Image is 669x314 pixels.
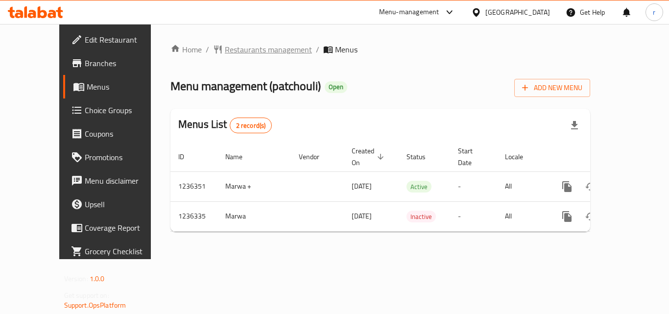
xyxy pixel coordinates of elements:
span: Menu management ( patchouli ) [170,75,321,97]
span: Get support on: [64,289,109,302]
td: All [497,201,548,231]
span: Status [406,151,438,163]
a: Menu disclaimer [63,169,171,193]
a: Branches [63,51,171,75]
td: Marwa + [217,171,291,201]
div: Export file [563,114,586,137]
table: enhanced table [170,142,657,232]
th: Actions [548,142,657,172]
span: ID [178,151,197,163]
button: more [555,205,579,228]
button: Change Status [579,205,602,228]
nav: breadcrumb [170,44,590,55]
h2: Menus List [178,117,272,133]
span: Version: [64,272,88,285]
span: Add New Menu [522,82,582,94]
a: Restaurants management [213,44,312,55]
li: / [316,44,319,55]
a: Support.OpsPlatform [64,299,126,312]
button: Change Status [579,175,602,198]
a: Edit Restaurant [63,28,171,51]
td: 1236351 [170,171,217,201]
a: Choice Groups [63,98,171,122]
td: Marwa [217,201,291,231]
td: All [497,171,548,201]
td: - [450,171,497,201]
span: Promotions [85,151,163,163]
span: Open [325,83,347,91]
span: Created On [352,145,387,169]
span: Inactive [406,211,436,222]
span: Vendor [299,151,332,163]
div: Menu-management [379,6,439,18]
span: r [653,7,655,18]
span: Menus [87,81,163,93]
td: - [450,201,497,231]
span: 2 record(s) [230,121,272,130]
div: [GEOGRAPHIC_DATA] [485,7,550,18]
a: Home [170,44,202,55]
button: more [555,175,579,198]
span: Menus [335,44,358,55]
li: / [206,44,209,55]
span: Name [225,151,255,163]
div: Total records count [230,118,272,133]
span: Active [406,181,431,193]
span: Coupons [85,128,163,140]
span: Branches [85,57,163,69]
span: Start Date [458,145,485,169]
a: Coupons [63,122,171,145]
a: Upsell [63,193,171,216]
span: Locale [505,151,536,163]
span: Grocery Checklist [85,245,163,257]
div: Open [325,81,347,93]
span: 1.0.0 [90,272,105,285]
span: Coverage Report [85,222,163,234]
span: [DATE] [352,210,372,222]
span: Edit Restaurant [85,34,163,46]
span: Upsell [85,198,163,210]
span: Choice Groups [85,104,163,116]
span: [DATE] [352,180,372,193]
span: Restaurants management [225,44,312,55]
a: Promotions [63,145,171,169]
span: Menu disclaimer [85,175,163,187]
a: Grocery Checklist [63,240,171,263]
a: Coverage Report [63,216,171,240]
td: 1236335 [170,201,217,231]
a: Menus [63,75,171,98]
button: Add New Menu [514,79,590,97]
